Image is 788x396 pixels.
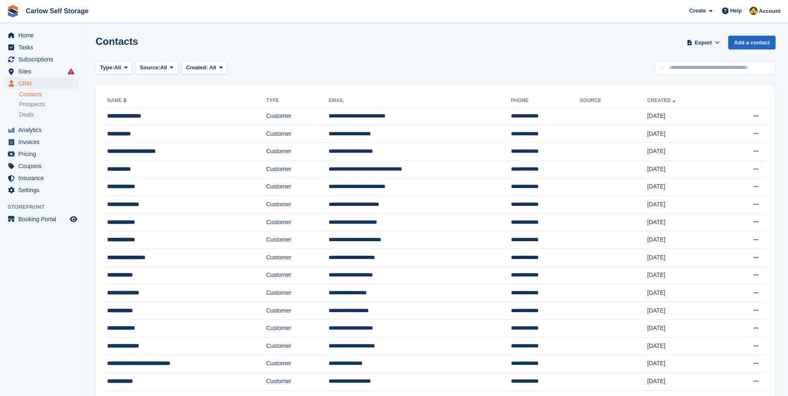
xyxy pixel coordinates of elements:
[647,98,678,103] a: Created
[647,373,722,391] td: [DATE]
[18,78,68,89] span: CRM
[4,160,79,172] a: menu
[266,355,329,373] td: Customer
[266,196,329,214] td: Customer
[96,36,138,47] h1: Contacts
[647,249,722,266] td: [DATE]
[4,136,79,148] a: menu
[4,54,79,65] a: menu
[18,136,68,148] span: Invoices
[266,108,329,125] td: Customer
[18,54,68,65] span: Subscriptions
[511,94,580,108] th: Phone
[266,373,329,391] td: Customer
[647,125,722,143] td: [DATE]
[7,5,19,17] img: stora-icon-8386f47178a22dfd0bd8f6a31ec36ba5ce8667c1dd55bd0f319d3a0aa187defe.svg
[647,108,722,125] td: [DATE]
[759,7,781,15] span: Account
[647,355,722,373] td: [DATE]
[18,160,68,172] span: Coupons
[209,64,216,71] span: All
[18,148,68,160] span: Pricing
[647,284,722,302] td: [DATE]
[647,337,722,355] td: [DATE]
[4,124,79,136] a: menu
[4,29,79,41] a: menu
[4,184,79,196] a: menu
[647,160,722,178] td: [DATE]
[329,94,511,108] th: Email
[647,302,722,320] td: [DATE]
[266,266,329,284] td: Customer
[18,172,68,184] span: Insurance
[68,68,74,75] i: Smart entry sync failures have occurred
[266,160,329,178] td: Customer
[266,231,329,249] td: Customer
[266,94,329,108] th: Type
[647,196,722,214] td: [DATE]
[266,302,329,320] td: Customer
[19,111,34,119] span: Deals
[19,90,79,98] a: Contacts
[4,172,79,184] a: menu
[4,78,79,89] a: menu
[695,39,712,47] span: Export
[689,7,706,15] span: Create
[647,231,722,249] td: [DATE]
[18,29,68,41] span: Home
[19,100,45,108] span: Prospects
[18,184,68,196] span: Settings
[728,36,776,49] a: Add a contact
[160,64,167,72] span: All
[266,213,329,231] td: Customer
[135,61,178,75] button: Source: All
[7,203,83,211] span: Storefront
[749,7,758,15] img: Kevin Moore
[730,7,742,15] span: Help
[647,213,722,231] td: [DATE]
[4,148,79,160] a: menu
[647,266,722,284] td: [DATE]
[647,143,722,161] td: [DATE]
[18,213,68,225] span: Booking Portal
[100,64,114,72] span: Type:
[19,100,79,109] a: Prospects
[266,249,329,266] td: Customer
[580,94,647,108] th: Source
[4,66,79,77] a: menu
[18,124,68,136] span: Analytics
[647,320,722,337] td: [DATE]
[266,320,329,337] td: Customer
[22,4,92,18] a: Carlow Self Storage
[107,98,128,103] a: Name
[96,61,132,75] button: Type: All
[186,64,208,71] span: Created:
[266,125,329,143] td: Customer
[19,110,79,119] a: Deals
[685,36,722,49] button: Export
[4,42,79,53] a: menu
[266,337,329,355] td: Customer
[140,64,160,72] span: Source:
[266,143,329,161] td: Customer
[18,42,68,53] span: Tasks
[114,64,121,72] span: All
[266,284,329,302] td: Customer
[4,213,79,225] a: menu
[69,214,79,224] a: Preview store
[182,61,227,75] button: Created: All
[18,66,68,77] span: Sites
[266,178,329,196] td: Customer
[647,178,722,196] td: [DATE]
